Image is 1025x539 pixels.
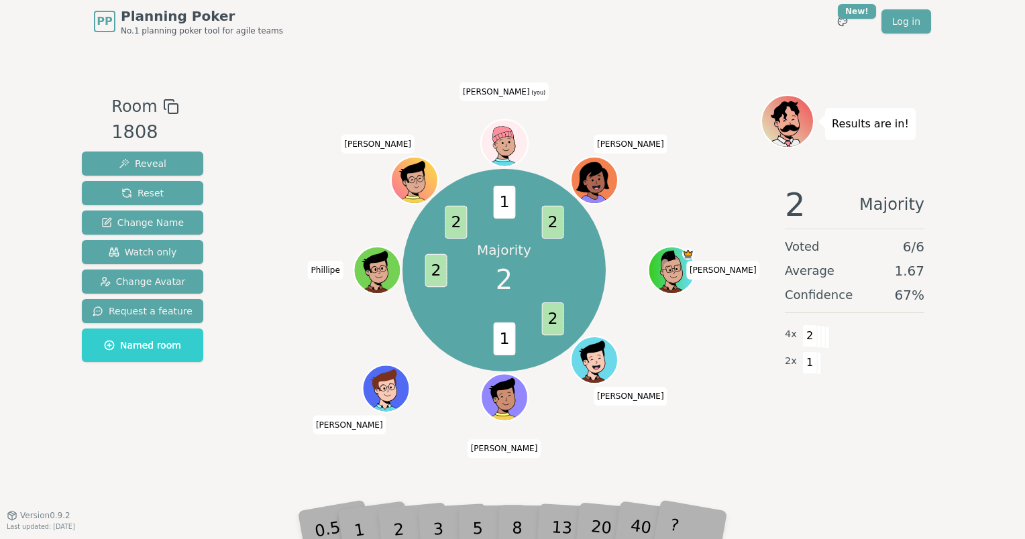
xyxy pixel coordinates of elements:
span: PP [97,13,112,29]
span: Room [111,95,157,119]
div: 1808 [111,119,178,146]
div: New! [838,4,876,19]
span: Click to change your name [313,416,386,434]
span: 2 [802,324,818,347]
span: 67 % [895,286,924,304]
a: Log in [881,9,931,34]
span: Reveal [119,157,166,170]
span: Click to change your name [468,440,541,459]
button: Named room [82,328,203,362]
button: Reveal [82,152,203,176]
span: 2 [445,205,467,238]
span: Named room [104,339,181,352]
span: 1 [493,322,515,355]
span: Version 0.9.2 [20,510,70,521]
span: 2 x [785,354,797,369]
button: Version0.9.2 [7,510,70,521]
span: Change Avatar [100,275,186,288]
span: Reset [121,186,164,200]
span: Click to change your name [594,135,667,154]
span: No.1 planning poker tool for agile teams [121,25,283,36]
span: Click to change your name [308,261,343,280]
span: Click to change your name [594,387,667,406]
span: 2 [496,259,512,300]
span: 4 x [785,327,797,342]
span: Majority [859,188,924,221]
span: 2 [541,302,563,335]
span: Request a feature [93,304,193,318]
span: 2 [785,188,806,221]
a: PPPlanning PokerNo.1 planning poker tool for agile teams [94,7,283,36]
p: Majority [477,241,531,259]
button: Reset [82,181,203,205]
button: Change Name [82,211,203,235]
span: 1.67 [894,261,924,280]
button: Click to change your avatar [482,121,527,166]
span: Confidence [785,286,853,304]
span: Toce is the host [682,248,694,260]
span: Click to change your name [460,82,549,101]
span: 2 [425,254,447,287]
span: 2 [541,205,563,238]
span: 1 [493,186,515,219]
button: Watch only [82,240,203,264]
span: Watch only [109,245,177,259]
span: 6 / 6 [903,237,924,256]
span: (you) [530,90,546,96]
button: Request a feature [82,299,203,323]
span: Change Name [101,216,184,229]
p: Results are in! [832,115,909,133]
span: Last updated: [DATE] [7,523,75,530]
button: Change Avatar [82,269,203,294]
span: Click to change your name [686,261,760,280]
span: Average [785,261,834,280]
span: Planning Poker [121,7,283,25]
button: New! [830,9,855,34]
span: 1 [802,351,818,374]
span: Voted [785,237,820,256]
span: Click to change your name [341,135,415,154]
